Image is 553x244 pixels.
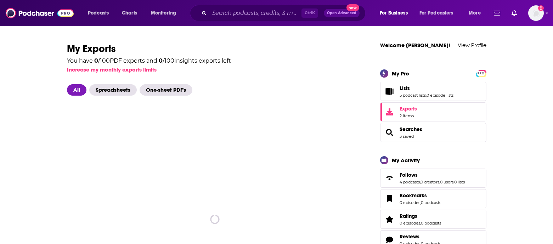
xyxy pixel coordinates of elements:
[67,66,157,73] button: Increase my monthly exports limits
[400,85,453,91] a: Lists
[538,5,544,11] svg: Add a profile image
[400,113,417,118] span: 2 items
[400,180,420,185] a: 4 podcasts
[400,126,422,132] a: Searches
[400,192,441,199] a: Bookmarks
[380,42,450,49] a: Welcome [PERSON_NAME]!
[380,189,486,208] span: Bookmarks
[140,84,192,96] span: One-sheet PDF's
[420,221,421,226] span: ,
[6,6,74,20] img: Podchaser - Follow, Share and Rate Podcasts
[421,221,441,226] a: 0 podcasts
[420,200,421,205] span: ,
[439,180,440,185] span: ,
[400,106,417,112] span: Exports
[477,70,485,75] a: PRO
[400,200,420,205] a: 0 episodes
[67,84,89,96] button: All
[383,173,397,183] a: Follows
[400,172,418,178] span: Follows
[122,8,137,18] span: Charts
[469,8,481,18] span: More
[400,221,420,226] a: 0 episodes
[421,200,441,205] a: 0 podcasts
[400,85,410,91] span: Lists
[400,172,465,178] a: Follows
[324,9,360,17] button: Open AdvancedNew
[197,5,372,21] div: Search podcasts, credits, & more...
[327,11,356,15] span: Open Advanced
[380,102,486,121] a: Exports
[383,86,397,96] a: Lists
[528,5,544,21] span: Logged in as serenadekryger
[491,7,503,19] a: Show notifications dropdown
[400,93,426,98] a: 5 podcast lists
[420,180,421,185] span: ,
[83,7,118,19] button: open menu
[117,7,141,19] a: Charts
[528,5,544,21] button: Show profile menu
[427,93,453,98] a: 0 episode lists
[400,213,441,219] a: Ratings
[400,233,419,240] span: Reviews
[400,134,414,139] a: 3 saved
[383,214,397,224] a: Ratings
[440,180,453,185] a: 0 users
[146,7,185,19] button: open menu
[383,127,397,137] a: Searches
[140,84,195,96] button: One-sheet PDF's
[528,5,544,21] img: User Profile
[383,194,397,204] a: Bookmarks
[415,7,464,19] button: open menu
[458,42,486,49] a: View Profile
[159,57,163,64] span: 0
[209,7,301,19] input: Search podcasts, credits, & more...
[380,8,408,18] span: For Business
[67,84,86,96] span: All
[400,192,427,199] span: Bookmarks
[380,82,486,101] span: Lists
[67,58,231,64] div: You have / 100 PDF exports and / 100 Insights exports left
[509,7,520,19] a: Show notifications dropdown
[454,180,465,185] a: 0 lists
[301,8,318,18] span: Ctrl K
[380,123,486,142] span: Searches
[88,8,109,18] span: Podcasts
[380,169,486,188] span: Follows
[392,70,409,77] div: My Pro
[392,157,420,164] div: My Activity
[67,42,363,55] h1: My Exports
[346,4,359,11] span: New
[89,84,137,96] span: Spreadsheets
[421,180,439,185] a: 0 creators
[419,8,453,18] span: For Podcasters
[400,233,441,240] a: Reviews
[151,8,176,18] span: Monitoring
[94,57,98,64] span: 0
[89,84,140,96] button: Spreadsheets
[426,93,427,98] span: ,
[383,107,397,117] span: Exports
[375,7,417,19] button: open menu
[477,71,485,76] span: PRO
[400,213,417,219] span: Ratings
[464,7,490,19] button: open menu
[380,210,486,229] span: Ratings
